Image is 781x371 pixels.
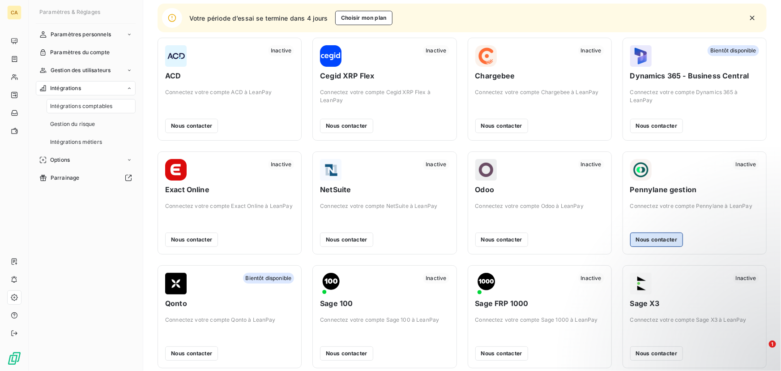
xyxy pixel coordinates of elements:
span: 1 [769,341,776,348]
span: Inactive [733,159,759,170]
img: Logo LeanPay [7,351,21,366]
span: Pennylane gestion [630,184,759,195]
span: Connectez votre compte Odoo à LeanPay [475,202,604,210]
span: Connectez votre compte Sage 100 à LeanPay [320,316,449,324]
span: Chargebee [475,70,604,81]
span: NetSuite [320,184,449,195]
img: Chargebee logo [475,45,497,67]
span: Gestion du risque [50,120,95,128]
span: Inactive [578,45,604,56]
img: Sage FRP 1000 logo [475,273,497,294]
a: Intégrations comptables [47,99,136,113]
div: CA [7,5,21,20]
span: Inactive [578,159,604,170]
button: Nous contacter [320,119,373,133]
span: Dynamics 365 - Business Central [630,70,759,81]
span: Intégrations [50,84,81,92]
span: Connectez votre compte Sage 1000 à LeanPay [475,316,604,324]
img: Dynamics 365 - Business Central logo [630,45,652,67]
span: Sage 100 [320,298,449,309]
img: Cegid XRP Flex logo [320,45,341,67]
span: Inactive [423,273,449,284]
button: Nous contacter [475,119,528,133]
button: Nous contacter [475,233,528,247]
span: Options [50,156,70,164]
iframe: Intercom notifications message [602,284,781,347]
button: Nous contacter [630,346,683,361]
span: Cegid XRP Flex [320,70,449,81]
button: Choisir mon plan [335,11,393,25]
span: Bientôt disponible [243,273,294,284]
span: Connectez votre compte Cegid XRP Flex à LeanPay [320,88,449,104]
span: Connectez votre compte ACD à LeanPay [165,88,294,96]
span: Gestion des utilisateurs [51,66,111,74]
span: Bientôt disponible [708,45,759,56]
span: Paramètres du compte [50,48,110,56]
span: Parrainage [51,174,80,182]
img: ACD logo [165,45,187,67]
img: Qonto logo [165,273,187,294]
img: NetSuite logo [320,159,341,181]
a: Parrainage [36,171,136,185]
span: Connectez votre compte NetSuite à LeanPay [320,202,449,210]
span: Qonto [165,298,294,309]
img: Exact Online logo [165,159,187,181]
span: Exact Online [165,184,294,195]
button: Nous contacter [165,233,218,247]
span: Connectez votre compte Qonto à LeanPay [165,316,294,324]
button: Nous contacter [320,346,373,361]
iframe: Intercom live chat [751,341,772,362]
span: Intégrations métiers [50,138,102,146]
span: Votre période d’essai se termine dans 4 jours [189,13,328,23]
span: Inactive [268,45,294,56]
span: Intégrations comptables [50,102,112,110]
span: ACD [165,70,294,81]
a: Gestion du risque [47,117,136,131]
button: Nous contacter [475,346,528,361]
span: Paramètres personnels [51,30,111,39]
span: Connectez votre compte Dynamics 365 à LeanPay [630,88,759,104]
button: Nous contacter [630,119,683,133]
img: Odoo logo [475,159,497,181]
button: Nous contacter [165,346,218,361]
span: Sage FRP 1000 [475,298,604,309]
button: Nous contacter [630,233,683,247]
a: Paramètres du compte [36,45,136,60]
span: Inactive [578,273,604,284]
img: Sage X3 logo [630,273,652,294]
button: Nous contacter [320,233,373,247]
span: Odoo [475,184,604,195]
span: Inactive [733,273,759,284]
a: Intégrations métiers [47,135,136,149]
span: Connectez votre compte Exact Online à LeanPay [165,202,294,210]
span: Connectez votre compte Pennylane à LeanPay [630,202,759,210]
img: Pennylane gestion logo [630,159,652,181]
span: Inactive [268,159,294,170]
span: Inactive [423,45,449,56]
button: Nous contacter [165,119,218,133]
span: Paramètres & Réglages [39,9,100,15]
span: Inactive [423,159,449,170]
span: Connectez votre compte Chargebee à LeanPay [475,88,604,96]
img: Sage 100 logo [320,273,341,294]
